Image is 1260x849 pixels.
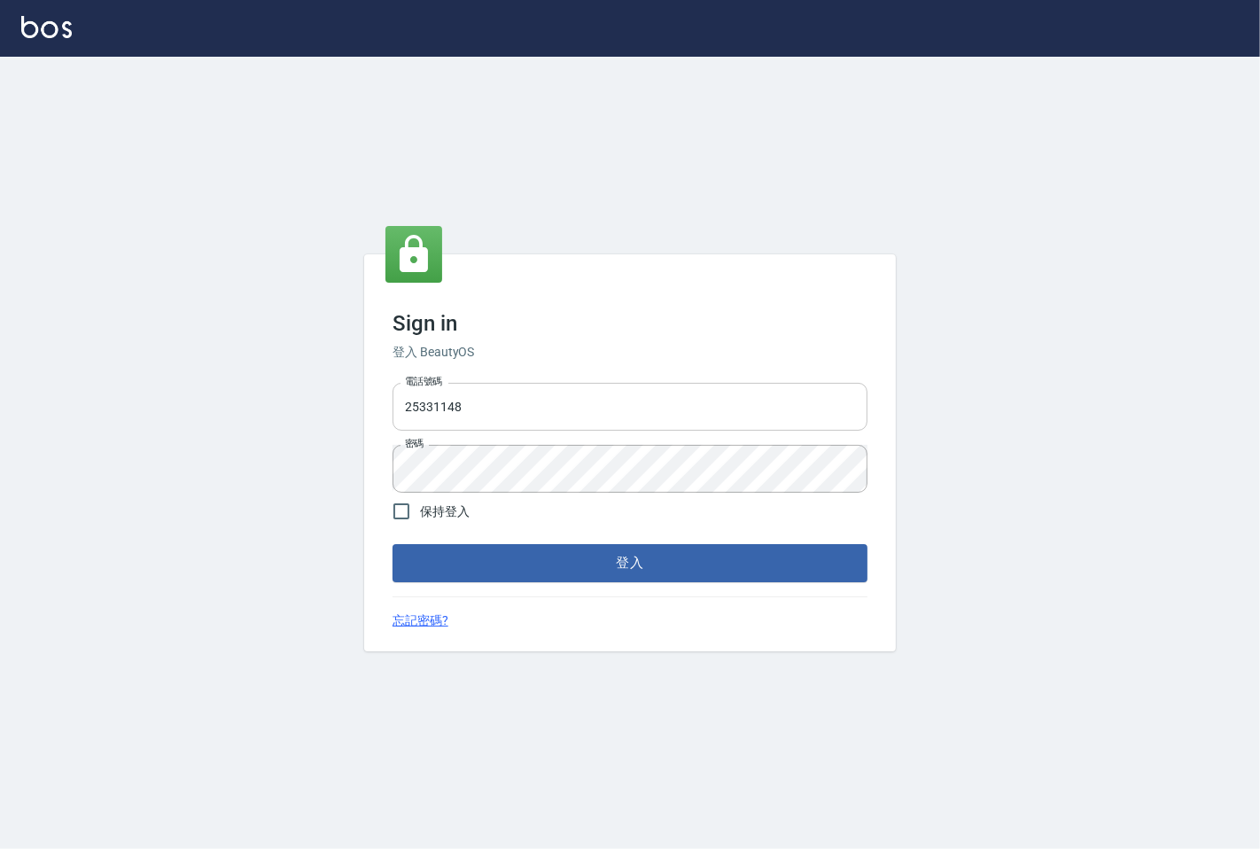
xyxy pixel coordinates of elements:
span: 保持登入 [420,502,470,521]
a: 忘記密碼? [393,611,448,630]
label: 電話號碼 [405,375,442,388]
label: 密碼 [405,437,424,450]
h3: Sign in [393,311,867,336]
img: Logo [21,16,72,38]
h6: 登入 BeautyOS [393,343,867,362]
button: 登入 [393,544,867,581]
